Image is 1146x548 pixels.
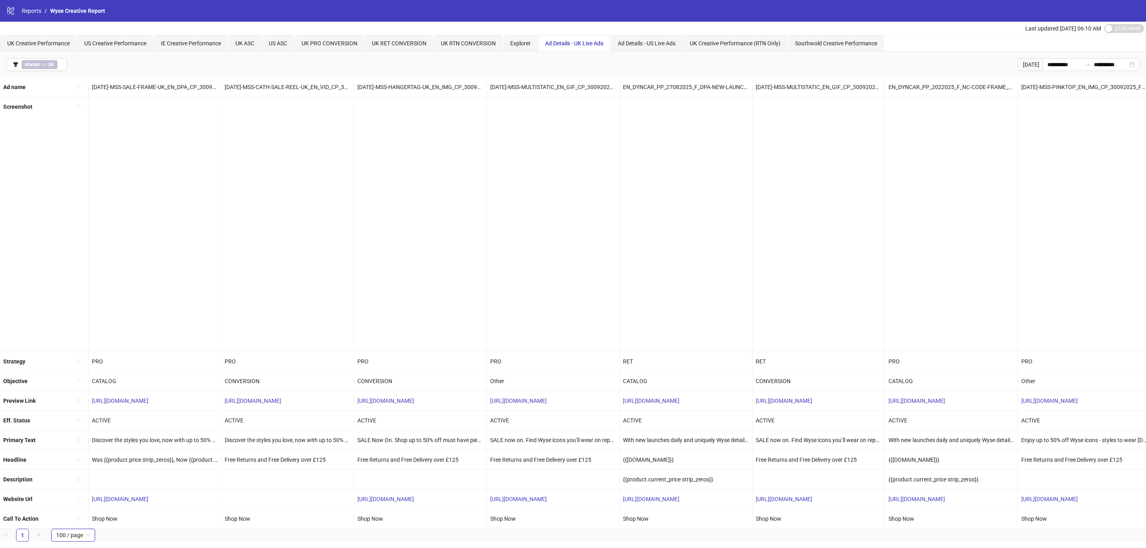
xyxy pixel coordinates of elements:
[89,77,221,97] div: [DATE]-MSS-SALE-FRAME-UK_EN_DPA_CP_30092025_F_CC_SC15_USP1_SALE
[753,430,885,450] div: SALE now on. Find Wyse icons you’ll wear on repeat – now and later.
[76,84,81,90] span: sort-ascending
[620,411,752,430] div: ACTIVE
[235,40,254,47] span: UK ASC
[4,532,9,537] span: left
[1021,398,1078,404] a: [URL][DOMAIN_NAME]
[89,411,221,430] div: ACTIVE
[76,398,81,403] span: sort-ascending
[89,430,221,450] div: Discover the styles you love, now with up to 50% off.
[16,529,29,542] li: 1
[753,371,885,391] div: CONVERSION
[354,352,487,371] div: PRO
[7,40,70,47] span: UK Creative Performance
[221,509,354,528] div: Shop Now
[885,450,1018,469] div: {{[DOMAIN_NAME]}}
[269,40,287,47] span: US ASC
[1084,61,1091,68] span: swap-right
[225,398,281,404] a: [URL][DOMAIN_NAME]
[89,450,221,469] div: Was {{product.price strip_zeros}}, Now {{product.current_price strip_zeros}}
[89,371,221,391] div: CATALOG
[620,430,752,450] div: With new launches daily and uniquely Wyse details, shop now with free delivery over £125 and 10% ...
[45,6,47,15] li: /
[16,529,28,541] a: 1
[1018,58,1043,71] div: [DATE]
[76,358,81,364] span: sort-ascending
[92,496,148,502] a: [URL][DOMAIN_NAME]
[753,77,885,97] div: [DATE]-MSS-MULTISTATIC_EN_GIF_CP_30092025_F_CC_SC1_USP1_SALE
[3,104,32,110] b: Screenshot
[354,411,487,430] div: ACTIVE
[221,77,354,97] div: [DATE]-MSS-CATH-SALE-REEL-UK_EN_VID_CP_30092025_F_CC_SC7_USP1_SALE
[487,77,619,97] div: [DATE]-MSS-MULTISTATIC_EN_GIF_CP_30092025_F_CC_SC1_USP1_SALE
[487,509,619,528] div: Shop Now
[76,417,81,423] span: sort-ascending
[32,529,45,542] li: Next Page
[3,457,26,463] b: Headline
[76,516,81,522] span: sort-ascending
[885,371,1018,391] div: CATALOG
[36,532,41,537] span: right
[1025,25,1101,32] span: Last updated [DATE] 06:10 AM
[753,509,885,528] div: Shop Now
[756,398,812,404] a: [URL][DOMAIN_NAME]
[888,398,945,404] a: [URL][DOMAIN_NAME]
[32,529,45,542] button: right
[3,398,36,404] b: Preview Link
[221,352,354,371] div: PRO
[3,437,36,443] b: Primary Text
[753,352,885,371] div: RET
[56,529,90,541] span: 100 / page
[620,352,752,371] div: RET
[354,371,487,391] div: CONVERSION
[22,60,57,69] span: ==
[76,378,81,384] span: sort-ascending
[441,40,496,47] span: UK RTN CONVERSION
[490,398,547,404] a: [URL][DOMAIN_NAME]
[76,104,81,110] span: sort-ascending
[888,496,945,502] a: [URL][DOMAIN_NAME]
[3,516,39,522] b: Call To Action
[620,450,752,469] div: {{[DOMAIN_NAME]}}
[89,352,221,371] div: PRO
[490,496,547,502] a: [URL][DOMAIN_NAME]
[51,529,95,542] div: Page Size
[6,58,67,71] button: Market == UK
[753,411,885,430] div: ACTIVE
[20,6,43,15] a: Reports
[620,371,752,391] div: CATALOG
[354,77,487,97] div: [DATE]-MSS-HANGERTAG-UK_EN_IMG_CP_30092025_F_CC_SC5_USP1_SALE
[48,62,54,67] b: UK
[84,40,146,47] span: US Creative Performance
[354,450,487,469] div: Free Returns and Free Delivery over £125
[620,509,752,528] div: Shop Now
[3,358,25,365] b: Strategy
[795,40,877,47] span: Southwold Creative Performance
[161,40,221,47] span: IE Creative Performance
[618,40,675,47] span: Ad Details - US Live Ads
[487,411,619,430] div: ACTIVE
[92,398,148,404] a: [URL][DOMAIN_NAME]
[545,40,603,47] span: Ad Details - UK Live Ads
[885,77,1018,97] div: EN_DYNCAR_PP_2022025_F_NC-CODE-FRAME_UK_PRO_CC_SC3_USP3_10%OFFNCCODE
[487,430,619,450] div: SALE now on. Find Wyse icons you’ll wear on repeat – now and later.
[221,411,354,430] div: ACTIVE
[885,352,1018,371] div: PRO
[221,371,354,391] div: CONVERSION
[76,477,81,482] span: sort-ascending
[354,509,487,528] div: Shop Now
[89,509,221,528] div: Shop Now
[13,62,18,67] span: filter
[487,352,619,371] div: PRO
[885,411,1018,430] div: ACTIVE
[3,476,32,483] b: Description
[3,84,26,90] b: Ad name
[357,398,414,404] a: [URL][DOMAIN_NAME]
[76,457,81,463] span: sort-ascending
[221,450,354,469] div: Free Returns and Free Delivery over £125
[3,417,30,424] b: Eff. Status
[1084,61,1091,68] span: to
[885,509,1018,528] div: Shop Now
[50,8,105,14] span: Wyse Creative Report
[76,437,81,442] span: sort-ascending
[302,40,357,47] span: UK PRO CONVERSION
